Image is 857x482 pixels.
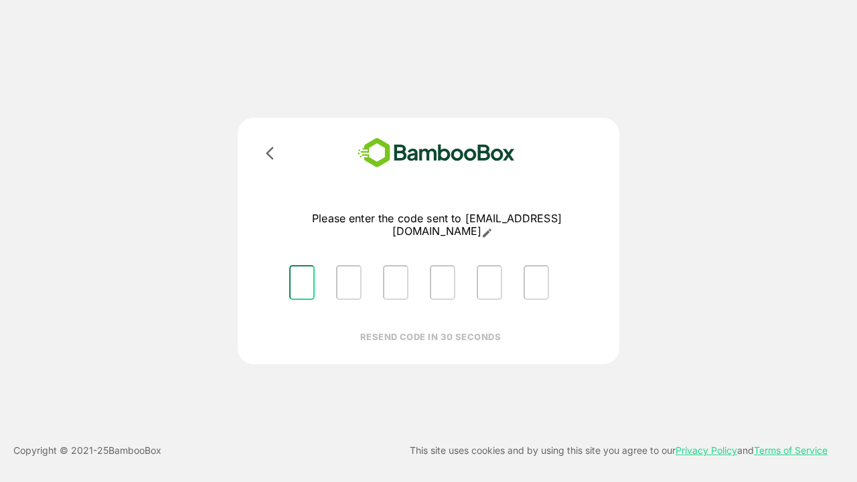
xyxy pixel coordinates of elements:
input: Please enter OTP character 2 [336,265,362,300]
input: Please enter OTP character 6 [524,265,549,300]
input: Please enter OTP character 4 [430,265,455,300]
p: Please enter the code sent to [EMAIL_ADDRESS][DOMAIN_NAME] [279,212,595,238]
p: Copyright © 2021- 25 BambooBox [13,443,161,459]
p: This site uses cookies and by using this site you agree to our and [410,443,828,459]
img: bamboobox [338,134,534,172]
input: Please enter OTP character 1 [289,265,315,300]
a: Privacy Policy [676,445,737,456]
input: Please enter OTP character 5 [477,265,502,300]
a: Terms of Service [754,445,828,456]
input: Please enter OTP character 3 [383,265,408,300]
